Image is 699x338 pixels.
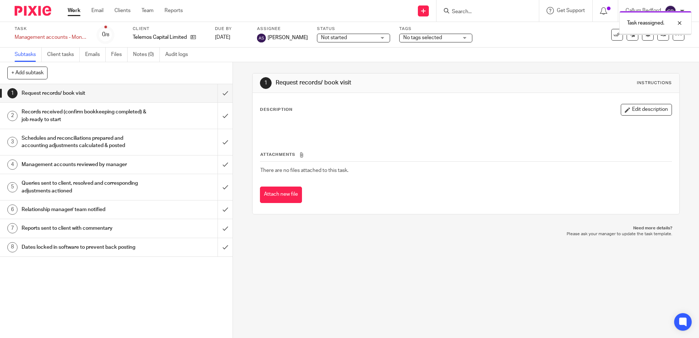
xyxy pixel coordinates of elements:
[7,67,48,79] button: + Add subtask
[22,88,147,99] h1: Request records/ book visit
[133,48,160,62] a: Notes (0)
[141,7,154,14] a: Team
[133,34,187,41] p: Telemos Capital Limited
[15,26,88,32] label: Task
[215,26,248,32] label: Due by
[7,111,18,121] div: 2
[22,106,147,125] h1: Records received (confirm bookkeeping completed) & job ready to start
[7,223,18,233] div: 7
[22,204,147,215] h1: Relationship manager/ team notified
[276,79,481,87] h1: Request records/ book visit
[257,26,308,32] label: Assignee
[637,80,672,86] div: Instructions
[22,242,147,253] h1: Dates locked in software to prevent back posting
[665,5,676,17] img: svg%3E
[15,34,88,41] div: Management accounts - Monthly
[260,231,672,237] p: Please ask your manager to update the task template.
[260,77,272,89] div: 1
[7,204,18,215] div: 6
[627,19,664,27] p: Task reassigned.
[7,88,18,98] div: 1
[102,30,109,39] div: 0
[260,107,292,113] p: Description
[22,178,147,196] h1: Queries sent to client, resolved and corresponding adjustments actioned
[260,225,672,231] p: Need more details?
[7,242,18,252] div: 8
[260,168,348,173] span: There are no files attached to this task.
[15,48,42,62] a: Subtasks
[7,182,18,192] div: 5
[68,7,80,14] a: Work
[268,34,308,41] span: [PERSON_NAME]
[7,137,18,147] div: 3
[621,104,672,116] button: Edit description
[22,159,147,170] h1: Management accounts reviewed by manager
[91,7,103,14] a: Email
[403,35,442,40] span: No tags selected
[133,26,206,32] label: Client
[260,153,295,157] span: Attachments
[47,48,80,62] a: Client tasks
[257,34,266,42] img: svg%3E
[22,223,147,234] h1: Reports sent to client with commentary
[105,33,109,37] small: /8
[215,35,230,40] span: [DATE]
[15,6,51,16] img: Pixie
[165,7,183,14] a: Reports
[111,48,128,62] a: Files
[321,35,347,40] span: Not started
[7,159,18,170] div: 4
[22,133,147,151] h1: Schedules and reconciliations prepared and accounting adjustments calculated & posted
[260,187,302,203] button: Attach new file
[85,48,106,62] a: Emails
[165,48,193,62] a: Audit logs
[317,26,390,32] label: Status
[114,7,131,14] a: Clients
